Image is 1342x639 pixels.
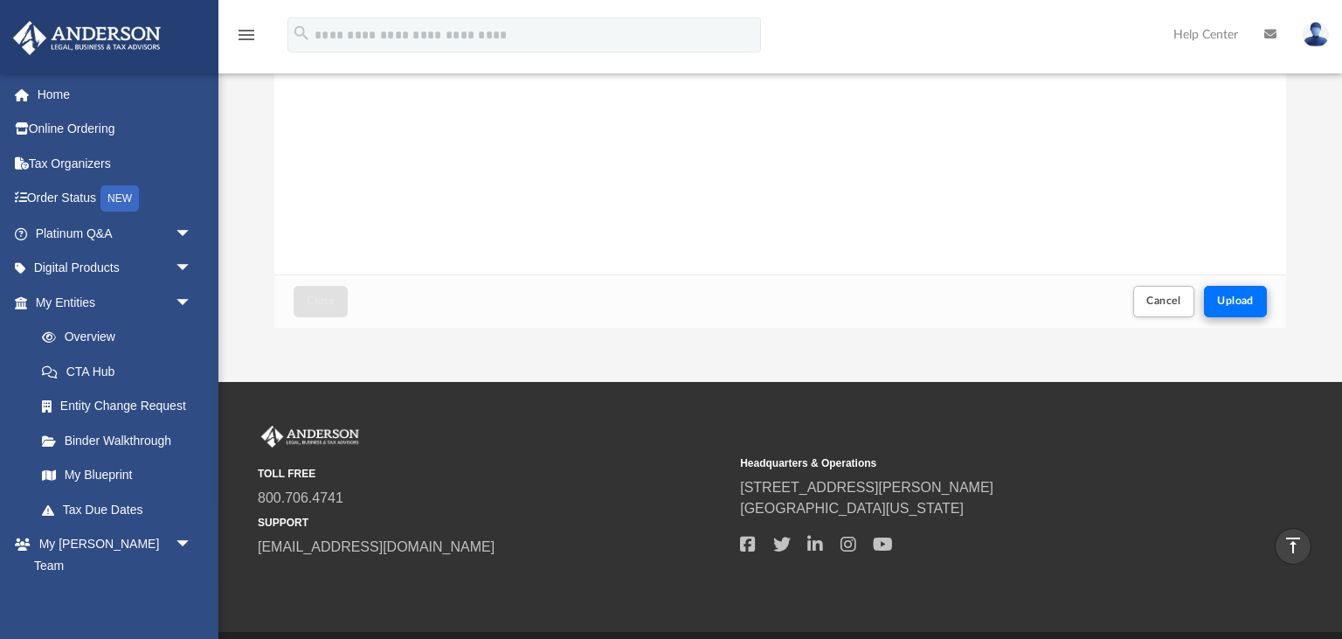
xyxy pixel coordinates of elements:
span: arrow_drop_down [175,285,210,321]
img: User Pic [1303,22,1329,47]
a: CTA Hub [24,354,218,389]
a: menu [236,33,257,45]
a: [EMAIL_ADDRESS][DOMAIN_NAME] [258,539,495,554]
img: Anderson Advisors Platinum Portal [8,21,166,55]
a: 800.706.4741 [258,490,343,505]
a: Platinum Q&Aarrow_drop_down [12,216,218,251]
a: Overview [24,320,218,355]
span: Cancel [1146,295,1181,306]
a: Tax Organizers [12,146,218,181]
a: Entity Change Request [24,389,218,424]
a: [STREET_ADDRESS][PERSON_NAME] [740,480,993,495]
small: TOLL FREE [258,466,728,482]
div: NEW [100,185,139,212]
span: arrow_drop_down [175,251,210,287]
button: Cancel [1133,286,1194,316]
button: Close [294,286,348,316]
span: Upload [1217,295,1254,306]
i: search [292,24,311,43]
a: Digital Productsarrow_drop_down [12,251,218,286]
a: Order StatusNEW [12,181,218,217]
button: Upload [1204,286,1267,316]
i: vertical_align_top [1283,535,1304,556]
a: Tax Due Dates [24,492,218,527]
a: vertical_align_top [1275,528,1311,565]
i: menu [236,24,257,45]
a: Home [12,77,218,112]
a: Binder Walkthrough [24,423,218,458]
a: [GEOGRAPHIC_DATA][US_STATE] [740,501,964,516]
span: arrow_drop_down [175,527,210,563]
a: My Entitiesarrow_drop_down [12,285,218,320]
span: Close [307,295,335,306]
img: Anderson Advisors Platinum Portal [258,426,363,448]
a: Online Ordering [12,112,218,147]
a: My Blueprint [24,458,210,493]
small: SUPPORT [258,515,728,531]
small: Headquarters & Operations [740,455,1210,471]
a: My [PERSON_NAME] Teamarrow_drop_down [12,527,210,583]
span: arrow_drop_down [175,216,210,252]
